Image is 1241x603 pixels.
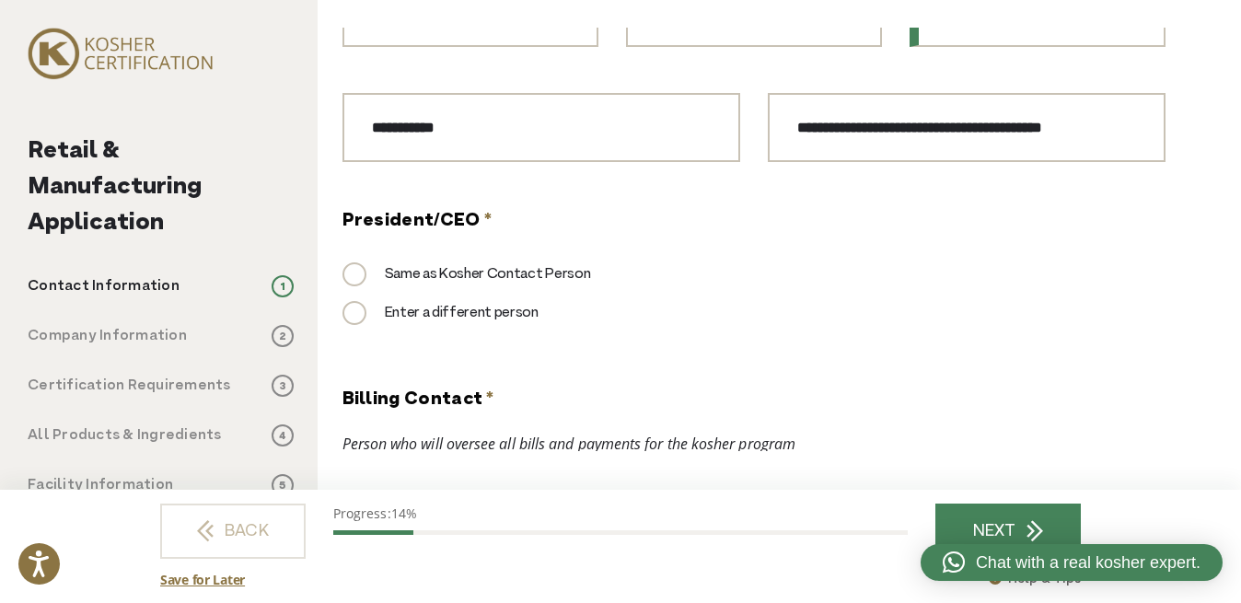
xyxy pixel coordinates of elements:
p: Certification Requirements [28,375,231,397]
span: 1 [272,275,294,297]
p: Contact Information [28,275,180,297]
span: 14% [391,504,417,522]
span: 5 [272,474,294,496]
span: 4 [272,424,294,446]
h2: Retail & Manufacturing Application [28,133,294,241]
p: All Products & Ingredients [28,424,222,446]
a: Chat with a real kosher expert. [921,544,1223,581]
span: Chat with a real kosher expert. [976,551,1200,575]
p: Facility Information [28,474,173,496]
label: Same as Kosher Contact Person [342,263,591,285]
p: Company Information [28,325,187,347]
span: 3 [272,375,294,397]
p: Progress: [333,504,908,523]
label: Enter a different person [342,302,539,324]
legend: President/CEO [342,208,493,236]
span: 2 [272,325,294,347]
a: Save for Later [160,570,245,589]
legend: Billing Contact [342,387,494,414]
a: NEXT [935,504,1081,559]
div: Person who will oversee all bills and payments for the kosher program [342,433,1166,455]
